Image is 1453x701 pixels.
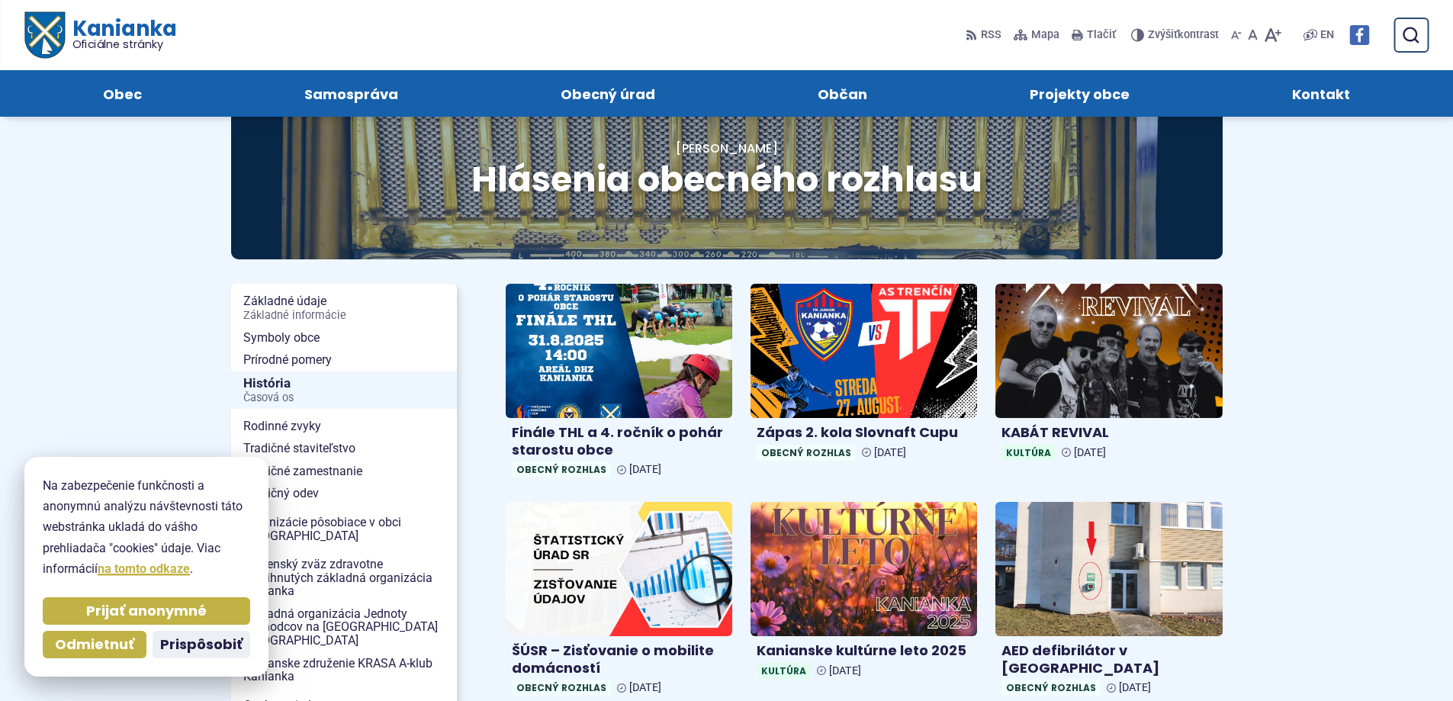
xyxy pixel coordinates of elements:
[1317,26,1337,44] a: EN
[751,284,977,466] a: Zápas 2. kola Slovnaft Cupu Obecný rozhlas [DATE]
[243,437,445,460] span: Tradičné staviteľstvo
[966,19,1005,51] a: RSS
[1148,28,1178,41] span: Zvýšiť
[24,12,64,59] img: Prejsť na domovskú stránku
[757,642,971,660] h4: Kanianske kultúrne leto 2025
[1074,446,1106,459] span: [DATE]
[1131,19,1222,51] button: Zvýšiťkontrast
[1069,19,1119,51] button: Tlačiť
[160,636,243,654] span: Prispôsobiť
[243,371,445,409] span: História
[304,70,398,117] span: Samospráva
[1228,19,1245,51] button: Zmenšiť veľkosť písma
[86,603,207,620] span: Prijať anonymné
[506,284,732,484] a: Finále THL a 4. ročník o pohár starostu obce Obecný rozhlas [DATE]
[1148,29,1219,42] span: kontrast
[43,631,146,658] button: Odmietnuť
[964,70,1196,117] a: Projekty obce
[24,12,176,59] a: Logo Kanianka, prejsť na domovskú stránku.
[64,18,175,50] span: Kanianka
[751,502,977,684] a: Kanianske kultúrne leto 2025 Kultúra [DATE]
[1030,70,1130,117] span: Projekty obce
[1349,25,1369,45] img: Prejsť na Facebook stránku
[43,475,250,579] p: Na zabezpečenie funkčnosti a anonymnú analýzu návštevnosti táto webstránka ukladá do vášho prehli...
[231,652,457,688] a: Občianske združenie KRASA A-klub Kanianka
[1087,29,1116,42] span: Tlačiť
[37,70,207,117] a: Obec
[471,155,982,204] span: Hlásenia obecného rozhlasu
[995,284,1222,466] a: KABÁT REVIVAL Kultúra [DATE]
[629,681,661,694] span: [DATE]
[512,461,611,478] span: Obecný rozhlas
[818,70,867,117] span: Občan
[72,39,176,50] span: Oficiálne stránky
[98,561,190,576] a: na tomto odkaze
[243,553,445,603] span: Slovenský zväz zdravotne postihnutých základná organizácia Kanianka
[1261,19,1284,51] button: Zväčšiť veľkosť písma
[231,371,457,409] a: HistóriaČasová os
[55,636,134,654] span: Odmietnuť
[981,26,1001,44] span: RSS
[1011,19,1062,51] a: Mapa
[231,326,457,349] a: Symboly obce
[231,290,457,326] a: Základné údajeZákladné informácie
[752,70,934,117] a: Občan
[238,70,464,117] a: Samospráva
[512,680,611,696] span: Obecný rozhlas
[757,663,811,679] span: Kultúra
[103,70,142,117] span: Obec
[757,424,971,442] h4: Zápas 2. kola Slovnaft Cupu
[874,446,906,459] span: [DATE]
[243,392,445,404] span: Časová os
[494,70,721,117] a: Obecný úrad
[243,415,445,438] span: Rodinné zvyky
[512,424,726,458] h4: Finále THL a 4. ročník o pohár starostu obce
[243,349,445,371] span: Prírodné pomery
[1119,681,1151,694] span: [DATE]
[1001,445,1056,461] span: Kultúra
[1292,70,1350,117] span: Kontakt
[231,349,457,371] a: Prírodné pomery
[231,511,457,547] a: Organizácie pôsobiace v obci [GEOGRAPHIC_DATA]
[243,652,445,688] span: Občianske združenie KRASA A-klub Kanianka
[829,664,861,677] span: [DATE]
[243,511,445,547] span: Organizácie pôsobiace v obci [GEOGRAPHIC_DATA]
[512,642,726,677] h4: ŠÚSR – Zisťovanie o mobilite domácností
[629,463,661,476] span: [DATE]
[43,597,250,625] button: Prijať anonymné
[1031,26,1059,44] span: Mapa
[231,603,457,652] a: Základná organizácia Jednoty dôchodcov na [GEOGRAPHIC_DATA] [GEOGRAPHIC_DATA]
[153,631,250,658] button: Prispôsobiť
[243,310,445,322] span: Základné informácie
[231,415,457,438] a: Rodinné zvyky
[243,460,445,483] span: Tradičné zamestnanie
[1001,642,1216,677] h4: AED defibrilátor v [GEOGRAPHIC_DATA]
[231,460,457,483] a: Tradičné zamestnanie
[231,482,457,505] a: Tradičný odev
[243,603,445,652] span: Základná organizácia Jednoty dôchodcov na [GEOGRAPHIC_DATA] [GEOGRAPHIC_DATA]
[676,140,778,157] a: [PERSON_NAME]
[243,290,445,326] span: Základné údaje
[561,70,655,117] span: Obecný úrad
[1226,70,1416,117] a: Kontakt
[1001,424,1216,442] h4: KABÁT REVIVAL
[757,445,856,461] span: Obecný rozhlas
[231,437,457,460] a: Tradičné staviteľstvo
[243,482,445,505] span: Tradičný odev
[1320,26,1334,44] span: EN
[1245,19,1261,51] button: Nastaviť pôvodnú veľkosť písma
[1001,680,1101,696] span: Obecný rozhlas
[231,553,457,603] a: Slovenský zväz zdravotne postihnutých základná organizácia Kanianka
[243,326,445,349] span: Symboly obce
